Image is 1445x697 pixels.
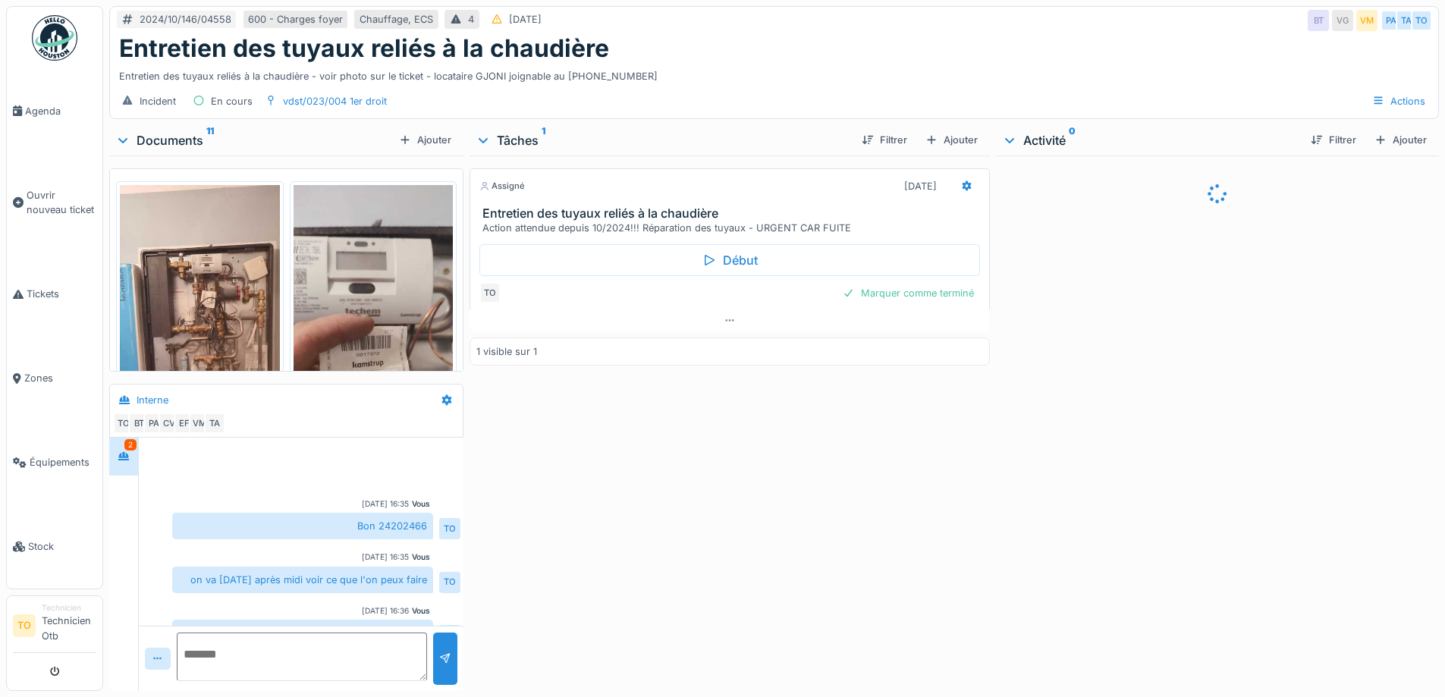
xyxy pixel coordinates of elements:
a: Tickets [7,252,102,336]
div: BT [1308,10,1329,31]
div: Ajouter [1368,130,1433,150]
div: Interne [137,393,168,407]
div: TO [439,518,460,539]
div: Incident [140,94,176,108]
div: Vous [412,551,430,563]
div: Filtrer [1305,130,1362,150]
a: Équipements [7,420,102,504]
div: TO [113,413,134,434]
div: VM [1356,10,1377,31]
div: TO [479,282,501,303]
div: TO [439,572,460,593]
img: mymfezrukzldgeaew5q25dwnj05p [294,185,454,540]
div: PA [1381,10,1402,31]
sup: 0 [1069,131,1076,149]
div: EF [174,413,195,434]
div: VG [1332,10,1353,31]
div: TA [204,413,225,434]
span: Zones [24,371,96,385]
div: VM [189,413,210,434]
div: [DATE] [509,12,542,27]
div: Vous [412,498,430,510]
div: Chauffage, ECS [360,12,433,27]
a: Ouvrir nouveau ticket [7,153,102,252]
span: Stock [28,539,96,554]
li: TO [13,614,36,637]
div: Documents [115,131,393,149]
div: Action attendue depuis 10/2024!!! Réparation des tuyaux - URGENT CAR FUITE [482,221,982,235]
img: d29rvepipxq067b7fcxd7zgn4cce [120,185,280,540]
span: Ouvrir nouveau ticket [27,188,96,217]
a: Agenda [7,69,102,153]
div: PA [143,413,165,434]
div: 2024/10/146/04558 [140,12,231,27]
div: 1 visible sur 1 [476,344,537,359]
div: numéro du mari 0494486798 [172,620,433,646]
div: Entretien des tuyaux reliés à la chaudière - voir photo sur le ticket - locataire GJONI joignable... [119,63,1429,83]
div: Marquer comme terminé [837,283,980,303]
sup: 1 [542,131,545,149]
li: Technicien Otb [42,602,96,649]
div: Technicien [42,602,96,614]
div: 4 [468,12,474,27]
div: Vous [412,605,430,617]
div: [DATE] [904,179,937,193]
div: BT [128,413,149,434]
a: TO TechnicienTechnicien Otb [13,602,96,653]
a: Zones [7,336,102,420]
div: TO [1411,10,1432,31]
div: 2 [124,439,137,451]
div: Tâches [476,131,849,149]
h3: Entretien des tuyaux reliés à la chaudière [482,206,982,221]
div: 600 - Charges foyer [248,12,343,27]
div: on va [DATE] après midi voir ce que l'on peux faire [172,567,433,593]
span: Tickets [27,287,96,301]
div: Début [479,244,979,276]
div: Ajouter [393,130,457,150]
span: Équipements [30,455,96,469]
div: CV [159,413,180,434]
div: Assigné [479,180,525,193]
span: Agenda [25,104,96,118]
div: TA [1396,10,1417,31]
div: Ajouter [919,130,984,150]
div: Activité [1002,131,1299,149]
div: vdst/023/004 1er droit [283,94,387,108]
div: Actions [1365,90,1432,112]
div: En cours [211,94,253,108]
div: Bon 24202466 [172,513,433,539]
div: [DATE] 16:35 [362,498,409,510]
div: [DATE] 16:36 [362,605,409,617]
a: Stock [7,504,102,589]
sup: 11 [206,131,214,149]
div: Filtrer [856,130,913,150]
img: Badge_color-CXgf-gQk.svg [32,15,77,61]
h1: Entretien des tuyaux reliés à la chaudière [119,34,609,63]
div: [DATE] 16:35 [362,551,409,563]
